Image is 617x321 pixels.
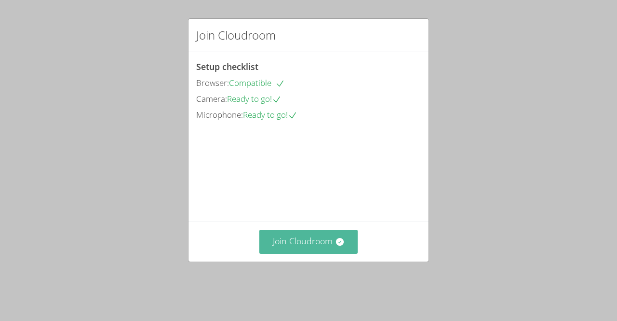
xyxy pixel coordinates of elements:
button: Join Cloudroom [259,230,358,253]
span: Ready to go! [227,93,282,104]
span: Setup checklist [196,61,258,72]
h2: Join Cloudroom [196,27,276,44]
span: Camera: [196,93,227,104]
span: Compatible [229,77,285,88]
span: Browser: [196,77,229,88]
span: Ready to go! [243,109,297,120]
span: Microphone: [196,109,243,120]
